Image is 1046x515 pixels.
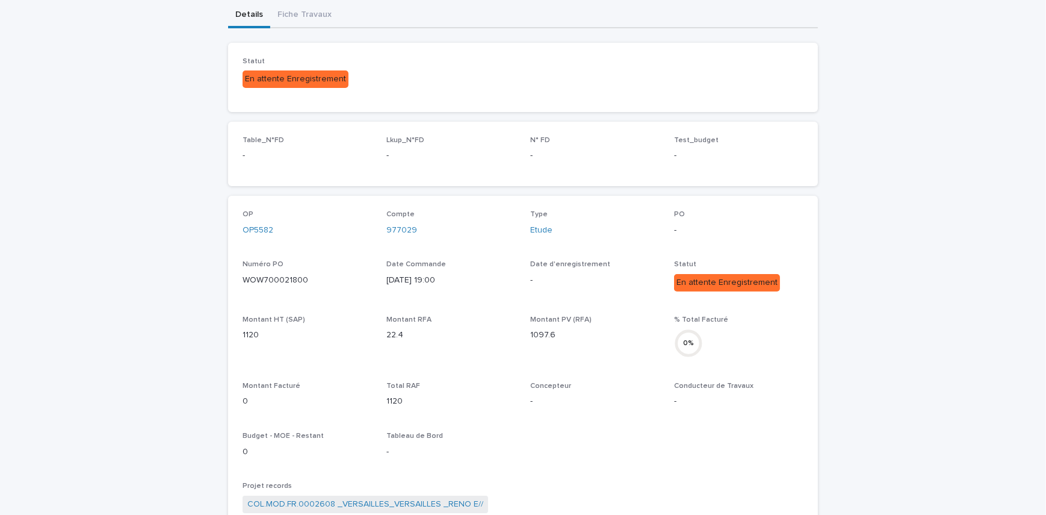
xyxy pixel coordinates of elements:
span: Date Commande [386,261,446,268]
p: 0 [243,395,372,408]
button: Fiche Travaux [270,3,339,28]
p: - [674,395,803,408]
p: - [674,149,803,162]
span: Date d'enregistrement [530,261,610,268]
span: N° FD [530,137,550,144]
p: [DATE] 19:00 [386,274,516,287]
p: - [674,224,803,237]
span: Projet records [243,482,292,490]
span: Total RAF [386,382,420,390]
span: Montant HT (SAP) [243,316,305,323]
p: - [243,149,372,162]
span: OP [243,211,253,218]
p: WOW700021800 [243,274,372,287]
p: 1120 [386,395,516,408]
span: Montant PV (RFA) [530,316,592,323]
a: 977029 [386,224,417,237]
span: Statut [674,261,696,268]
a: OP5582 [243,224,273,237]
span: Concepteur [530,382,571,390]
span: PO [674,211,685,218]
p: - [530,395,660,408]
button: Details [228,3,270,28]
span: Montant Facturé [243,382,300,390]
p: 22.4 [386,329,516,342]
span: Conducteur de Travaux [674,382,754,390]
p: - [530,149,660,162]
span: Table_N°FD [243,137,284,144]
span: Budget - MOE - Restant [243,432,324,440]
span: Tableau de Bord [386,432,443,440]
a: Etude [530,224,552,237]
span: Test_budget [674,137,719,144]
span: Lkup_N°FD [386,137,424,144]
p: 0 [243,446,372,458]
p: 1120 [243,329,372,342]
span: Montant RFA [386,316,432,323]
p: 1097.6 [530,329,660,342]
span: Compte [386,211,415,218]
span: % Total Facturé [674,316,728,323]
p: - [386,446,516,458]
a: COL.MOD.FR.0002608 _VERSAILLES_VERSAILLES _RENO E// [247,498,483,511]
span: Numéro PO [243,261,283,268]
span: Statut [243,58,265,65]
p: - [386,149,516,162]
p: - [530,274,660,287]
span: Type [530,211,548,218]
div: En attente Enregistrement [243,70,348,88]
div: En attente Enregistrement [674,274,780,292]
div: 0 % [674,337,703,350]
